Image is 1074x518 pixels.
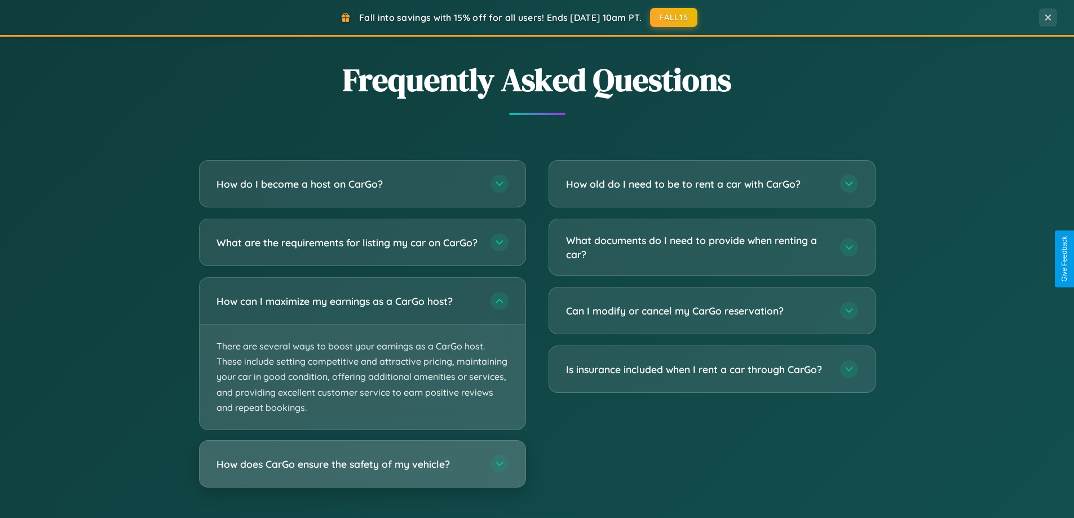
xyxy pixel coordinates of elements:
[216,177,479,191] h3: How do I become a host on CarGo?
[566,304,829,318] h3: Can I modify or cancel my CarGo reservation?
[199,58,876,101] h2: Frequently Asked Questions
[566,177,829,191] h3: How old do I need to be to rent a car with CarGo?
[359,12,642,23] span: Fall into savings with 15% off for all users! Ends [DATE] 10am PT.
[216,294,479,308] h3: How can I maximize my earnings as a CarGo host?
[216,457,479,471] h3: How does CarGo ensure the safety of my vehicle?
[1060,236,1068,282] div: Give Feedback
[650,8,697,27] button: FALL15
[216,236,479,250] h3: What are the requirements for listing my car on CarGo?
[566,362,829,377] h3: Is insurance included when I rent a car through CarGo?
[566,233,829,261] h3: What documents do I need to provide when renting a car?
[200,325,525,430] p: There are several ways to boost your earnings as a CarGo host. These include setting competitive ...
